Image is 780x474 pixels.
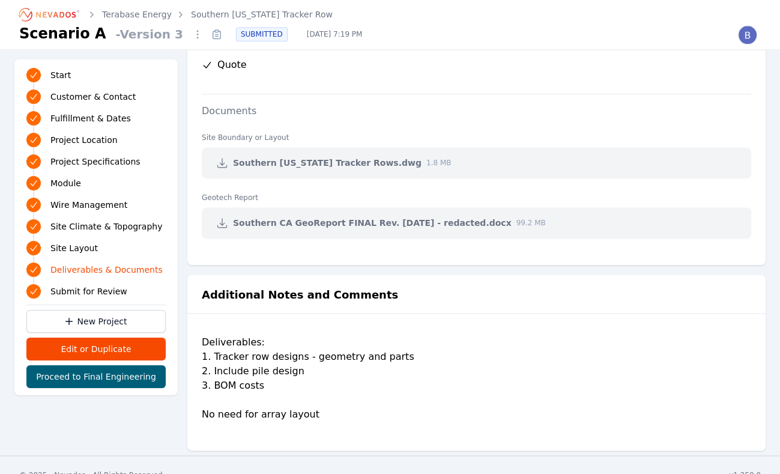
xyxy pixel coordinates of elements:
[191,8,333,20] a: Southern [US_STATE] Tracker Row
[50,112,131,124] span: Fulfillment & Dates
[19,24,106,43] h1: Scenario A
[217,58,247,72] span: Quote
[26,338,166,360] button: Edit or Duplicate
[50,199,127,211] span: Wire Management
[202,287,398,303] h2: Additional Notes and Comments
[50,242,98,254] span: Site Layout
[297,29,372,39] span: [DATE] 7:19 PM
[233,217,512,229] span: Southern CA GeoReport FINAL Rev. [DATE] - redacted.docx
[102,8,172,20] a: Terabase Energy
[50,264,163,276] span: Deliverables & Documents
[516,218,546,228] span: 99.2 MB
[202,123,751,142] dt: Site Boundary or Layout
[50,220,162,232] span: Site Climate & Topography
[50,91,136,103] span: Customer & Contact
[426,158,451,168] span: 1.8 MB
[233,157,422,169] span: Southern [US_STATE] Tracker Rows.dwg
[50,177,81,189] span: Module
[19,5,333,24] nav: Breadcrumb
[26,67,166,300] nav: Progress
[202,183,751,202] dt: Geotech Report
[111,26,188,43] span: - Version 3
[50,69,71,81] span: Start
[26,365,166,388] button: Proceed to Final Engineering
[26,310,166,333] a: New Project
[50,156,141,168] span: Project Specifications
[187,105,271,117] label: Documents
[50,285,127,297] span: Submit for Review
[236,27,288,41] div: SUBMITTED
[738,25,757,44] img: Brittanie Jackson
[50,134,118,146] span: Project Location
[202,335,751,431] div: Deliverables: 1. Tracker row designs - geometry and parts 2. Include pile design 3. BOM costs No ...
